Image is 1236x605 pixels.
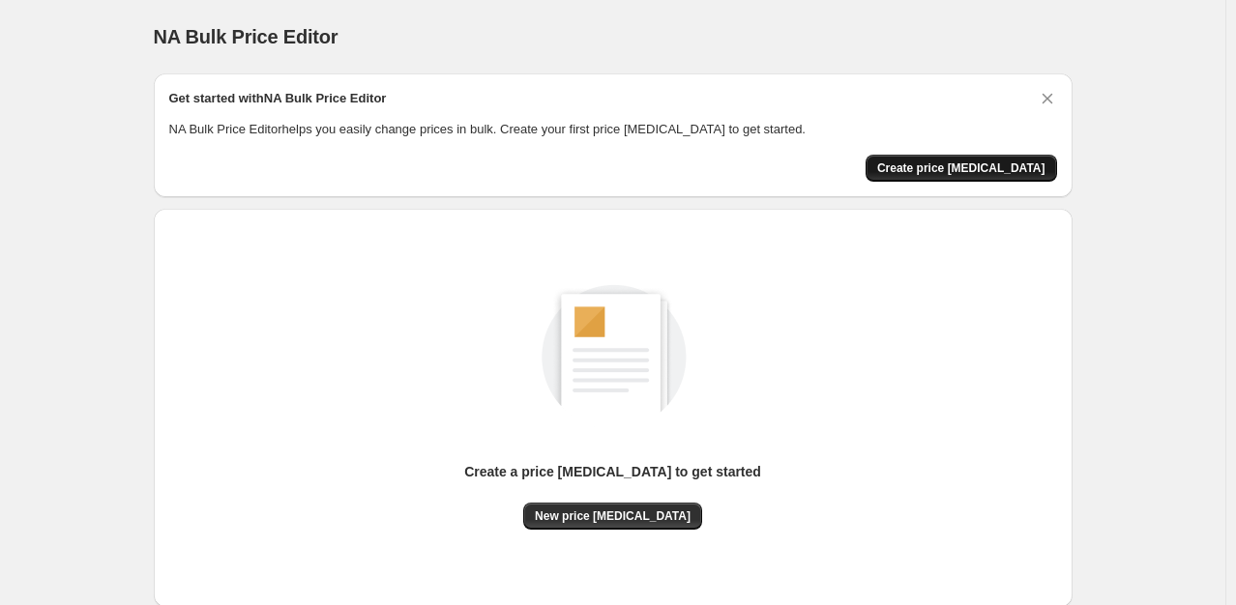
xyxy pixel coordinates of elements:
[1038,89,1057,108] button: Dismiss card
[169,120,1057,139] p: NA Bulk Price Editor helps you easily change prices in bulk. Create your first price [MEDICAL_DAT...
[866,155,1057,182] button: Create price change job
[464,462,761,481] p: Create a price [MEDICAL_DATA] to get started
[877,160,1045,176] span: Create price [MEDICAL_DATA]
[169,89,387,108] h2: Get started with NA Bulk Price Editor
[523,503,702,530] button: New price [MEDICAL_DATA]
[154,26,338,47] span: NA Bulk Price Editor
[535,508,691,524] span: New price [MEDICAL_DATA]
